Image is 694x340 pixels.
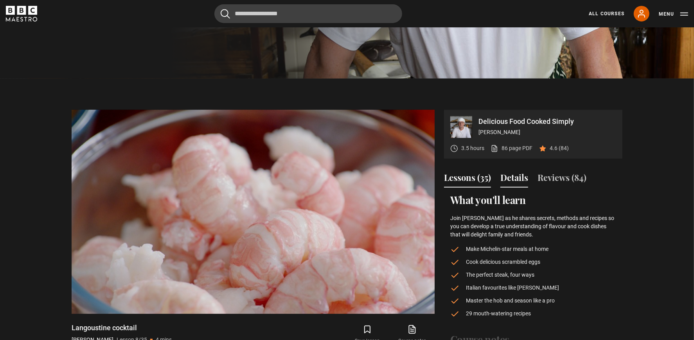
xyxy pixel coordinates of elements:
svg: BBC Maestro [6,6,37,21]
li: 29 mouth-watering recipes [450,310,616,318]
li: Master the hob and season like a pro [450,297,616,305]
li: Cook delicious scrambled eggs [450,258,616,266]
a: All Courses [589,10,624,17]
p: Join [PERSON_NAME] as he shares secrets, methods and recipes so you can develop a true understand... [450,214,616,239]
li: Italian favourites like [PERSON_NAME] [450,284,616,292]
li: The perfect steak, four ways [450,271,616,279]
video-js: Video Player [72,110,435,314]
button: Lessons (35) [444,171,491,188]
h2: What you'll learn [450,194,616,206]
button: Toggle navigation [659,10,688,18]
h1: Langoustine cocktail [72,323,172,333]
a: 86 page PDF [491,144,532,152]
p: 4.6 (84) [550,144,569,152]
p: Delicious Food Cooked Simply [478,118,616,125]
input: Search [214,4,402,23]
button: Details [500,171,528,188]
li: Make Michelin-star meals at home [450,245,616,253]
button: Submit the search query [221,9,230,19]
p: 3.5 hours [461,144,484,152]
p: [PERSON_NAME] [478,128,616,136]
button: Reviews (84) [538,171,586,188]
